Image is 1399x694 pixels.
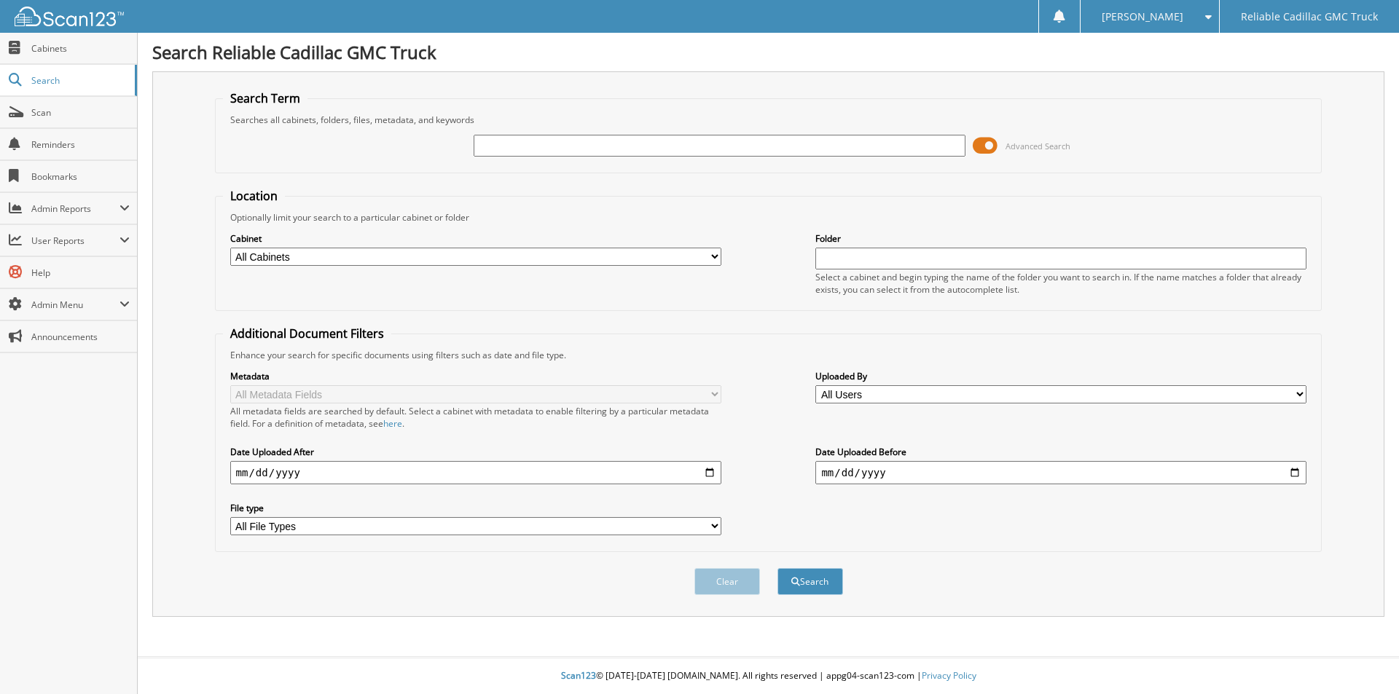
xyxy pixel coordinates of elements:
[152,40,1384,64] h1: Search Reliable Cadillac GMC Truck
[383,417,402,430] a: here
[223,188,285,204] legend: Location
[31,331,130,343] span: Announcements
[31,138,130,151] span: Reminders
[31,106,130,119] span: Scan
[230,405,721,430] div: All metadata fields are searched by default. Select a cabinet with metadata to enable filtering b...
[815,271,1306,296] div: Select a cabinet and begin typing the name of the folder you want to search in. If the name match...
[815,446,1306,458] label: Date Uploaded Before
[815,461,1306,484] input: end
[31,299,119,311] span: Admin Menu
[815,370,1306,382] label: Uploaded By
[31,202,119,215] span: Admin Reports
[223,326,391,342] legend: Additional Document Filters
[230,446,721,458] label: Date Uploaded After
[31,267,130,279] span: Help
[230,461,721,484] input: start
[31,234,119,247] span: User Reports
[223,114,1314,126] div: Searches all cabinets, folders, files, metadata, and keywords
[777,568,843,595] button: Search
[31,170,130,183] span: Bookmarks
[1102,12,1183,21] span: [PERSON_NAME]
[230,370,721,382] label: Metadata
[223,349,1314,361] div: Enhance your search for specific documents using filters such as date and file type.
[1006,141,1070,151] span: Advanced Search
[230,232,721,245] label: Cabinet
[223,90,307,106] legend: Search Term
[31,74,128,87] span: Search
[922,669,976,682] a: Privacy Policy
[223,211,1314,224] div: Optionally limit your search to a particular cabinet or folder
[694,568,760,595] button: Clear
[15,7,124,26] img: scan123-logo-white.svg
[230,502,721,514] label: File type
[138,658,1399,694] div: © [DATE]-[DATE] [DOMAIN_NAME]. All rights reserved | appg04-scan123-com |
[561,669,596,682] span: Scan123
[31,42,130,55] span: Cabinets
[815,232,1306,245] label: Folder
[1241,12,1378,21] span: Reliable Cadillac GMC Truck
